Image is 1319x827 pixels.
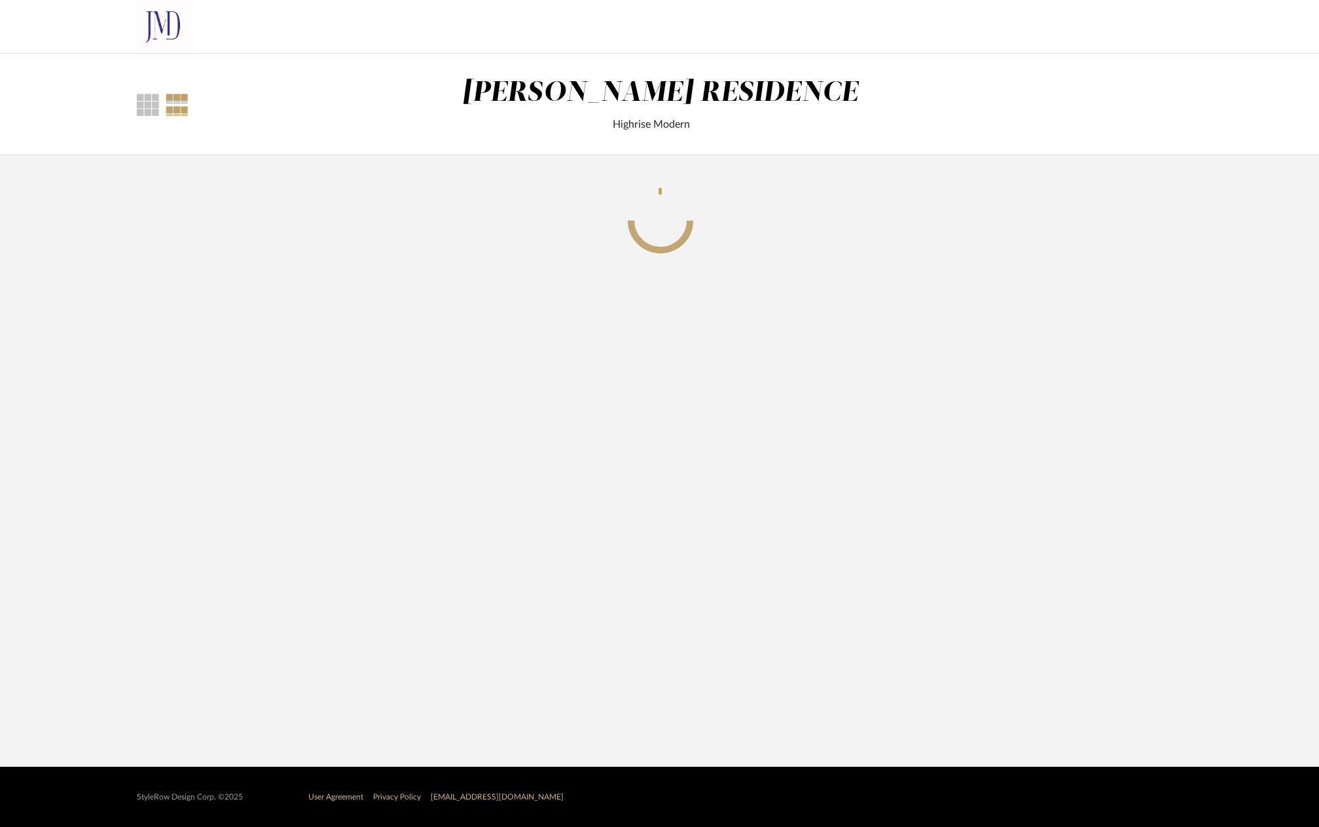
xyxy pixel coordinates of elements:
img: b6e93ddb-3093-428f-831c-65e5a4f8d4fb.png [137,1,189,53]
div: [PERSON_NAME] RESIDENCE [462,79,859,107]
div: Highrise Modern [314,117,988,132]
a: User Agreement [308,793,363,801]
div: StyleRow Design Corp. ©2025 [137,792,243,802]
a: [EMAIL_ADDRESS][DOMAIN_NAME] [431,793,564,801]
a: Privacy Policy [373,793,421,801]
